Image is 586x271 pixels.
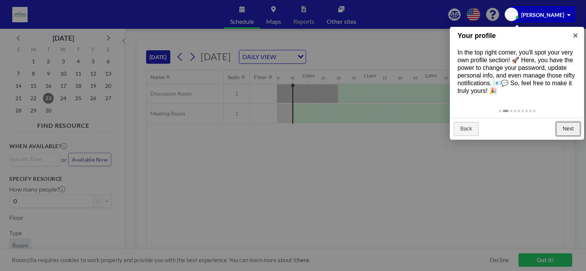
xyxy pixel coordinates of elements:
[556,122,580,136] a: Next
[507,11,516,18] span: MC
[567,27,584,44] a: ×
[450,41,584,102] div: In the top right corner, you'll spot your very own profile section! 🚀 Here, you have the power to...
[458,31,565,41] h1: Your profile
[454,122,479,136] a: Back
